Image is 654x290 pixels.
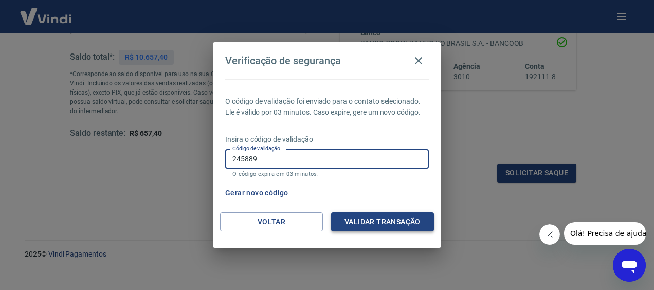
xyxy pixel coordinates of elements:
[221,184,293,203] button: Gerar novo código
[6,7,86,15] span: Olá! Precisa de ajuda?
[225,96,429,118] p: O código de validação foi enviado para o contato selecionado. Ele é válido por 03 minutos. Caso e...
[564,222,646,245] iframe: Mensagem da empresa
[220,212,323,231] button: Voltar
[225,134,429,145] p: Insira o código de validação
[331,212,434,231] button: Validar transação
[225,55,341,67] h4: Verificação de segurança
[232,144,280,152] label: Código de validação
[613,249,646,282] iframe: Botão para abrir a janela de mensagens
[232,171,422,177] p: O código expira em 03 minutos.
[539,224,560,245] iframe: Fechar mensagem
